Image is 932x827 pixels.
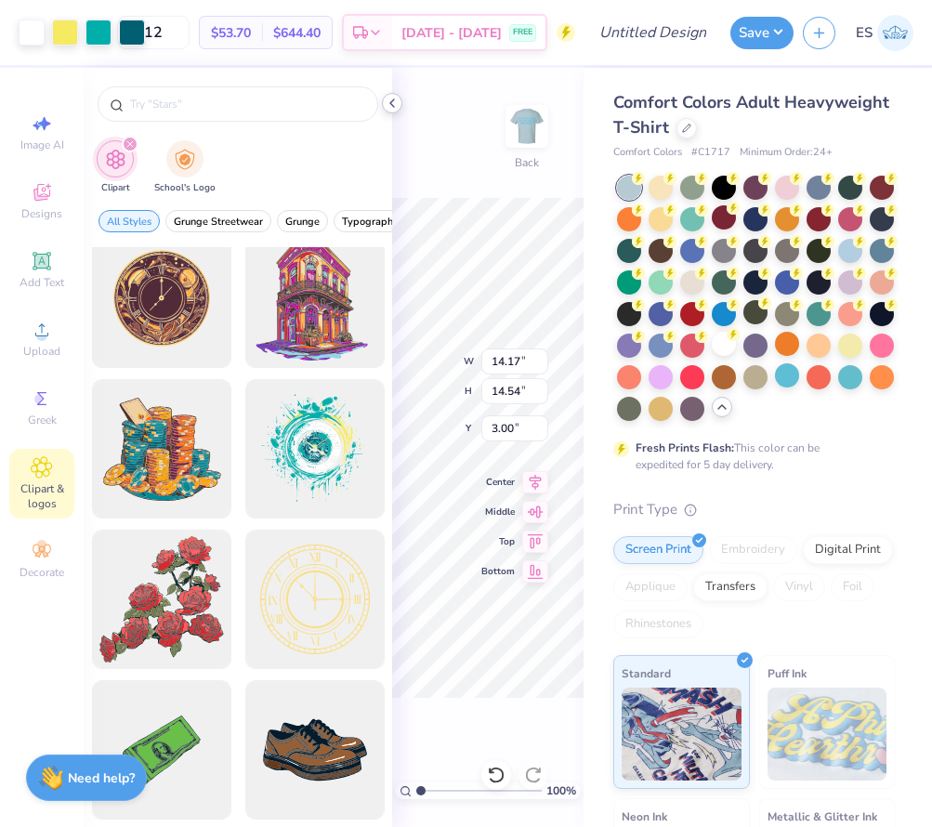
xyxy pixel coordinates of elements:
[515,154,539,171] div: Back
[273,23,321,43] span: $644.40
[740,145,833,161] span: Minimum Order: 24 +
[211,23,251,43] span: $53.70
[20,138,64,152] span: Image AI
[481,476,515,489] span: Center
[508,108,545,145] img: Back
[105,149,126,170] img: Clipart Image
[481,565,515,578] span: Bottom
[174,215,263,229] span: Grunge Streetwear
[877,15,913,51] img: Erin Shen
[97,140,134,195] button: filter button
[803,536,893,564] div: Digital Print
[773,573,825,601] div: Vinyl
[691,145,730,161] span: # C1717
[97,140,134,195] div: filter for Clipart
[622,663,671,683] span: Standard
[20,275,64,290] span: Add Text
[154,181,216,195] span: School's Logo
[831,573,874,601] div: Foil
[20,565,64,580] span: Decorate
[636,440,734,455] strong: Fresh Prints Flash:
[154,140,216,195] div: filter for School's Logo
[401,23,502,43] span: [DATE] - [DATE]
[481,535,515,548] span: Top
[277,210,328,232] button: filter button
[613,91,889,138] span: Comfort Colors Adult Heavyweight T-Shirt
[622,807,667,826] span: Neon Ink
[613,499,895,520] div: Print Type
[98,210,160,232] button: filter button
[513,26,532,39] span: FREE
[856,22,873,44] span: ES
[546,782,576,799] span: 100 %
[342,215,399,229] span: Typography
[68,769,135,787] strong: Need help?
[21,206,62,221] span: Designs
[9,481,74,511] span: Clipart & logos
[768,688,887,781] img: Puff Ink
[693,573,768,601] div: Transfers
[334,210,407,232] button: filter button
[768,663,807,683] span: Puff Ink
[175,149,195,170] img: School's Logo Image
[23,344,60,359] span: Upload
[101,181,130,195] span: Clipart
[165,210,271,232] button: filter button
[709,536,797,564] div: Embroidery
[613,573,688,601] div: Applique
[128,95,366,113] input: Try "Stars"
[154,140,216,195] button: filter button
[856,15,913,51] a: ES
[481,505,515,519] span: Middle
[117,16,190,49] input: – –
[636,440,864,473] div: This color can be expedited for 5 day delivery.
[584,14,721,51] input: Untitled Design
[730,17,794,49] button: Save
[613,145,682,161] span: Comfort Colors
[613,536,703,564] div: Screen Print
[613,610,703,638] div: Rhinestones
[768,807,877,826] span: Metallic & Glitter Ink
[28,413,57,427] span: Greek
[285,215,320,229] span: Grunge
[622,688,742,781] img: Standard
[107,215,151,229] span: All Styles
